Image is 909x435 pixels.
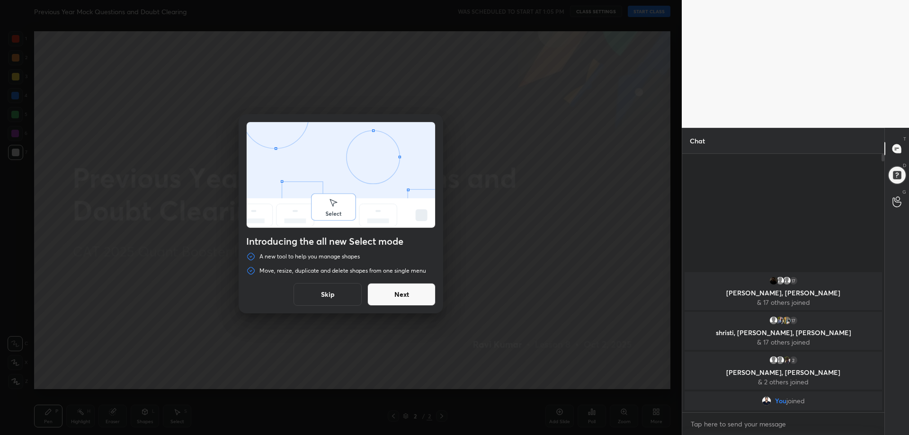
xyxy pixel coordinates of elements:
div: grid [682,270,884,412]
img: 1c09848962704c2c93b45c2bf87dea3f.jpg [762,396,771,406]
img: default.png [775,355,785,365]
img: 94e65ca8aac94ca980591ea37af0b13c.jpg [782,355,792,365]
img: dafa93aaf9d34e1399d82e1d8cc310b6.jpg [775,316,785,325]
img: default.png [782,276,792,285]
div: 17 [789,276,798,285]
div: 17 [789,316,798,325]
span: joined [786,397,805,405]
p: shristi, [PERSON_NAME], [PERSON_NAME] [690,329,876,337]
p: & 2 others joined [690,378,876,386]
span: You [775,397,786,405]
p: & 17 others joined [690,338,876,346]
p: [PERSON_NAME], [PERSON_NAME] [690,289,876,297]
button: Skip [294,283,362,306]
p: D [903,162,906,169]
img: default.png [769,355,778,365]
h4: Introducing the all new Select mode [246,236,436,247]
p: Move, resize, duplicate and delete shapes from one single menu [259,267,426,275]
p: T [903,135,906,142]
p: G [902,188,906,195]
img: 8b94c68a7ff94142b42284d42b011051.png [769,276,778,285]
p: [PERSON_NAME], [PERSON_NAME] [690,369,876,376]
img: default.png [775,276,785,285]
p: & 17 others joined [690,299,876,306]
button: Next [367,283,436,306]
div: 2 [789,355,798,365]
div: animation [247,122,435,230]
p: Chat [682,128,713,153]
img: d5a52b17566a45078c481bd4df9e3c59.jpg [782,316,792,325]
p: A new tool to help you manage shapes [259,253,360,260]
img: default.png [769,316,778,325]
